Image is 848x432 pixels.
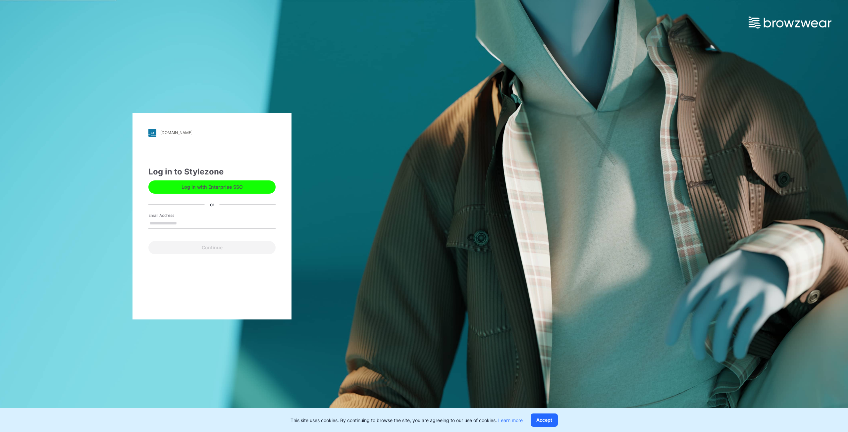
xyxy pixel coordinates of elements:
div: [DOMAIN_NAME] [160,130,192,135]
img: stylezone-logo.562084cfcfab977791bfbf7441f1a819.svg [148,129,156,137]
button: Accept [531,413,558,427]
img: browzwear-logo.e42bd6dac1945053ebaf764b6aa21510.svg [749,17,831,28]
label: Email Address [148,213,195,218]
button: Log in with Enterprise SSO [148,180,276,194]
a: Learn more [498,417,523,423]
a: [DOMAIN_NAME] [148,129,276,137]
p: This site uses cookies. By continuing to browse the site, you are agreeing to our use of cookies. [291,417,523,424]
div: or [205,201,220,208]
div: Log in to Stylezone [148,166,276,178]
